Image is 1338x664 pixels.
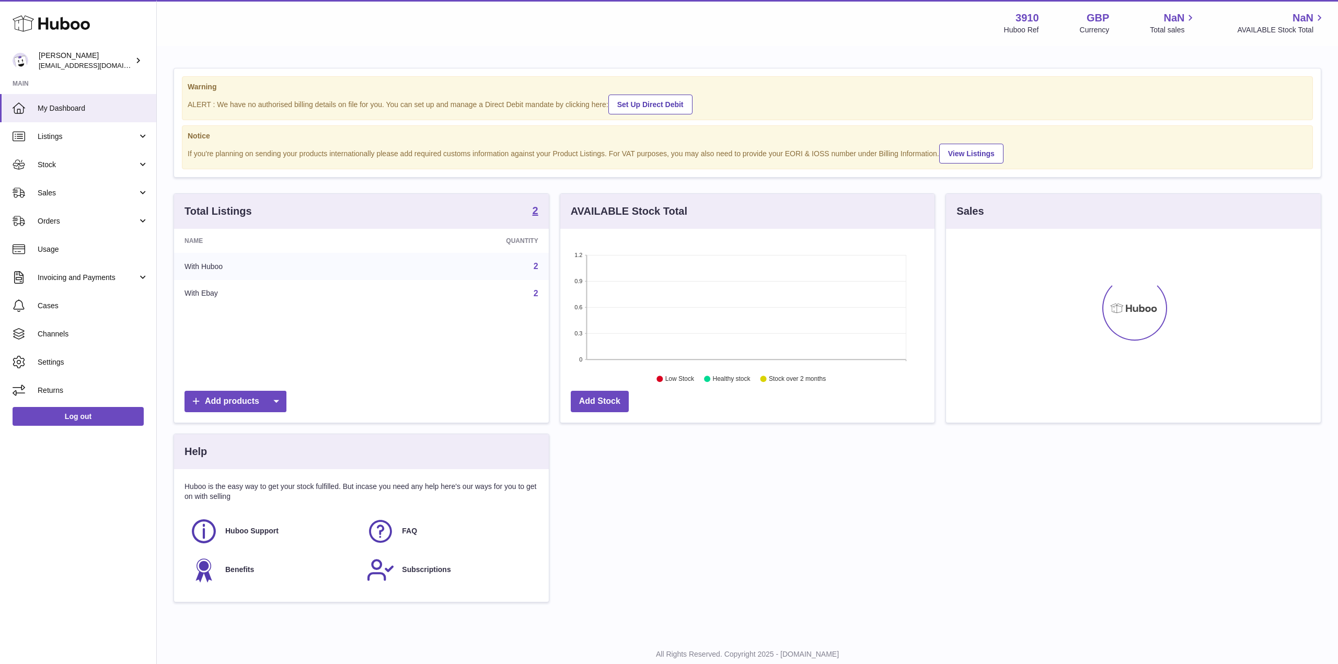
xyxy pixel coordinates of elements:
[174,253,372,280] td: With Huboo
[579,356,582,363] text: 0
[38,273,137,283] span: Invoicing and Payments
[574,330,582,336] text: 0.3
[165,649,1330,659] p: All Rights Reserved. Copyright 2025 - [DOMAIN_NAME]
[38,329,148,339] span: Channels
[38,132,137,142] span: Listings
[939,144,1004,164] a: View Listings
[38,301,148,311] span: Cases
[225,565,254,575] span: Benefits
[38,244,148,254] span: Usage
[13,53,28,68] img: max@shopogolic.net
[184,445,207,459] h3: Help
[225,526,279,536] span: Huboo Support
[402,565,451,575] span: Subscriptions
[13,407,144,426] a: Log out
[188,82,1307,92] strong: Warning
[574,304,582,310] text: 0.6
[1080,25,1110,35] div: Currency
[366,517,533,545] a: FAQ
[184,204,252,218] h3: Total Listings
[1150,11,1196,35] a: NaN Total sales
[956,204,984,218] h3: Sales
[712,376,751,383] text: Healthy stock
[571,391,629,412] a: Add Stock
[608,95,693,114] a: Set Up Direct Debit
[769,376,826,383] text: Stock over 2 months
[533,205,538,216] strong: 2
[574,252,582,258] text: 1.2
[39,51,133,71] div: [PERSON_NAME]
[1087,11,1109,25] strong: GBP
[188,131,1307,141] strong: Notice
[372,229,549,253] th: Quantity
[38,216,137,226] span: Orders
[1237,11,1325,35] a: NaN AVAILABLE Stock Total
[366,556,533,584] a: Subscriptions
[188,93,1307,114] div: ALERT : We have no authorised billing details on file for you. You can set up and manage a Direct...
[38,160,137,170] span: Stock
[1016,11,1039,25] strong: 3910
[38,103,148,113] span: My Dashboard
[574,278,582,284] text: 0.9
[174,229,372,253] th: Name
[38,386,148,395] span: Returns
[1004,25,1039,35] div: Huboo Ref
[184,391,286,412] a: Add products
[1163,11,1184,25] span: NaN
[38,357,148,367] span: Settings
[184,482,538,502] p: Huboo is the easy way to get your stock fulfilled. But incase you need any help here's our ways f...
[1293,11,1313,25] span: NaN
[174,280,372,307] td: With Ebay
[190,517,356,545] a: Huboo Support
[533,205,538,218] a: 2
[39,61,154,69] span: [EMAIL_ADDRESS][DOMAIN_NAME]
[190,556,356,584] a: Benefits
[38,188,137,198] span: Sales
[188,142,1307,164] div: If you're planning on sending your products internationally please add required customs informati...
[534,262,538,271] a: 2
[571,204,687,218] h3: AVAILABLE Stock Total
[665,376,695,383] text: Low Stock
[402,526,417,536] span: FAQ
[534,289,538,298] a: 2
[1150,25,1196,35] span: Total sales
[1237,25,1325,35] span: AVAILABLE Stock Total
